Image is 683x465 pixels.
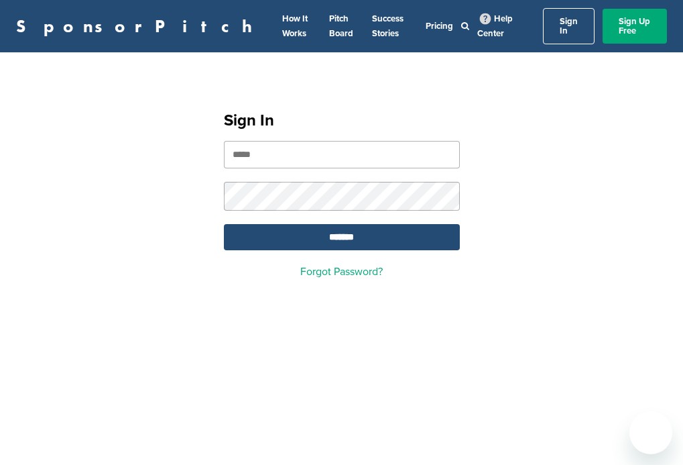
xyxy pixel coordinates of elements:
a: Pricing [426,21,453,32]
h1: Sign In [224,109,460,133]
a: Success Stories [372,13,403,39]
a: How It Works [282,13,308,39]
a: Help Center [477,11,513,42]
a: SponsorPitch [16,17,261,35]
a: Sign Up Free [603,9,667,44]
a: Forgot Password? [300,265,383,278]
a: Pitch Board [329,13,353,39]
a: Sign In [543,8,595,44]
iframe: Button to launch messaging window [629,411,672,454]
